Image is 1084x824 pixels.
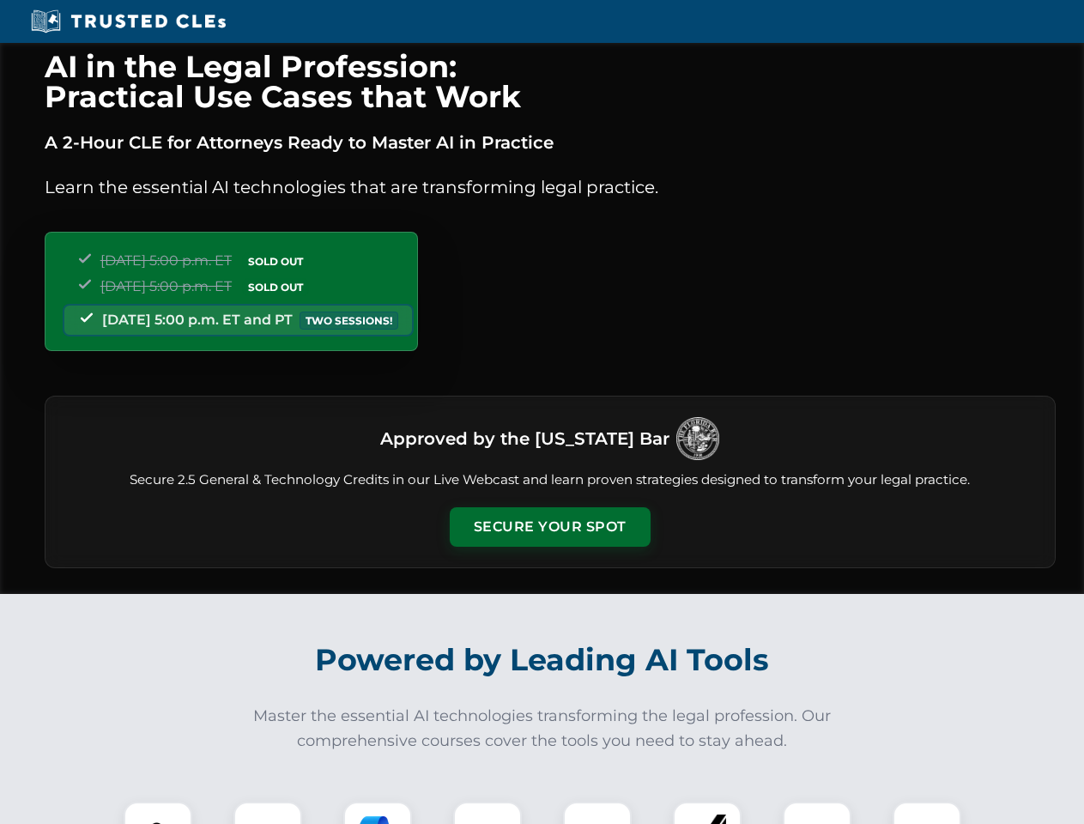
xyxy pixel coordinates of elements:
img: Trusted CLEs [26,9,231,34]
p: A 2-Hour CLE for Attorneys Ready to Master AI in Practice [45,129,1056,156]
img: Logo [676,417,719,460]
span: [DATE] 5:00 p.m. ET [100,278,232,294]
p: Master the essential AI technologies transforming the legal profession. Our comprehensive courses... [242,704,843,754]
button: Secure Your Spot [450,507,651,547]
h2: Powered by Leading AI Tools [67,630,1018,690]
h3: Approved by the [US_STATE] Bar [380,423,669,454]
span: SOLD OUT [242,278,309,296]
p: Learn the essential AI technologies that are transforming legal practice. [45,173,1056,201]
h1: AI in the Legal Profession: Practical Use Cases that Work [45,51,1056,112]
span: [DATE] 5:00 p.m. ET [100,252,232,269]
span: SOLD OUT [242,252,309,270]
p: Secure 2.5 General & Technology Credits in our Live Webcast and learn proven strategies designed ... [66,470,1034,490]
